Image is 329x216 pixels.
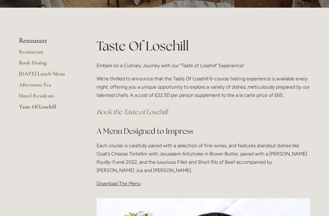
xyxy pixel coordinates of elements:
h2: A Menu Designed to Impress [97,126,310,137]
a: Restaurant [19,48,77,59]
li: Restaurant [19,37,77,45]
a: Book Dining [19,59,77,70]
h1: Taste Of Losehill [97,37,310,55]
p: We're thrilled to announce that the Taste Of Losehill 6-course tasting experience is available ev... [97,75,310,100]
a: Book the Taste of Losehill [97,108,168,116]
a: [DATE] Lunch Menu [19,70,77,81]
a: Taste Of Losehill [19,103,77,114]
span: Download The Menu [97,181,141,186]
a: Hotel Residents [19,92,77,103]
a: Afternoon Tea [19,81,77,92]
p: Each course is carefully paired with a selection of fine wines, and features standout dishes like... [97,141,310,175]
p: Embark on a Culinary Journey with our "Taste of Losehill" Experience! [97,61,310,70]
